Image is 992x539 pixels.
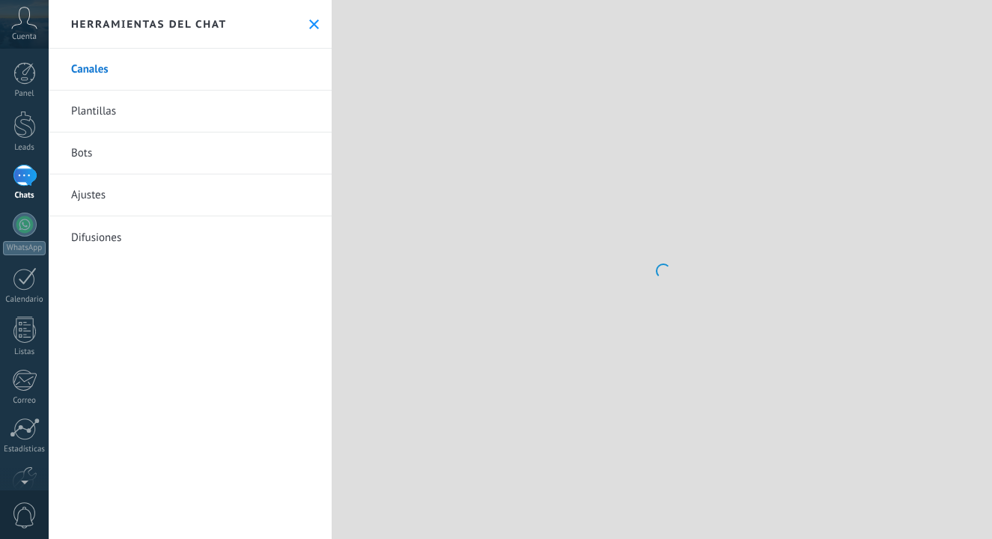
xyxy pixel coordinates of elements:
a: Ajustes [49,174,332,216]
div: Correo [3,396,46,406]
div: Calendario [3,295,46,305]
div: Listas [3,347,46,357]
div: Chats [3,191,46,201]
span: Cuenta [12,32,37,42]
a: Difusiones [49,216,332,258]
h2: Herramientas del chat [71,17,227,31]
div: Estadísticas [3,445,46,454]
div: Panel [3,89,46,99]
a: Canales [49,49,332,91]
div: WhatsApp [3,241,46,255]
div: Leads [3,143,46,153]
a: Bots [49,133,332,174]
a: Plantillas [49,91,332,133]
